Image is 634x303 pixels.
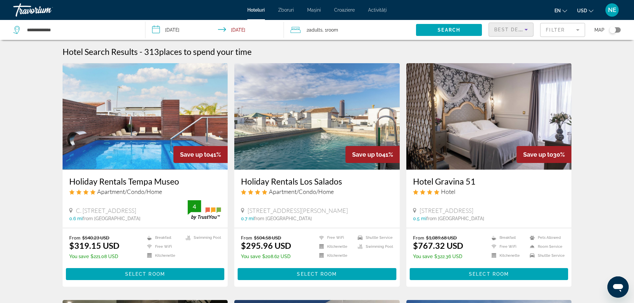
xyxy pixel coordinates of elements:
[577,8,587,13] font: USD
[441,188,455,195] span: Hotel
[125,271,165,277] span: Select Room
[241,254,291,259] p: $208.62 USD
[410,270,568,277] a: Select Room
[238,268,396,280] button: Select Room
[413,254,463,259] p: $322.36 USD
[413,216,426,221] span: 0.5 mi
[66,268,225,280] button: Select Room
[352,151,382,158] span: Save up to
[139,47,142,57] span: -
[97,188,162,195] span: Apartment/Condo/Home
[182,235,221,240] li: Swimming Pool
[69,254,89,259] span: You save
[248,207,348,214] span: [STREET_ADDRESS][PERSON_NAME]
[316,244,354,249] li: Kitchenette
[488,253,527,258] li: Kitchenette
[144,235,182,240] li: Breakfast
[76,207,136,214] span: C. [STREET_ADDRESS]
[144,253,182,258] li: Kitchenette
[517,146,571,163] div: 30%
[327,27,338,33] span: Room
[523,151,553,158] span: Save up to
[413,254,433,259] span: You save
[284,20,416,40] button: Travelers: 2 adults, 0 children
[278,7,294,13] a: Zboruri
[345,146,400,163] div: 41%
[354,244,393,249] li: Swimming Pool
[297,271,337,277] span: Select Room
[234,63,400,170] img: Hotel image
[607,276,629,298] iframe: Buton lansare fereastră mesagerie
[554,6,567,15] button: Schimbați limba
[144,47,252,57] h2: 313
[420,207,473,214] span: [STREET_ADDRESS]
[241,176,393,186] a: Holiday Rentals Los Salados
[469,271,509,277] span: Select Room
[316,235,354,240] li: Free WiFi
[416,24,482,36] button: Search
[82,235,109,240] del: $540.23 USD
[426,235,457,240] del: $1,089.68 USD
[180,151,210,158] span: Save up to
[577,6,593,15] button: Schimbați moneda
[238,270,396,277] a: Select Room
[413,240,463,250] ins: $767.32 USD
[69,216,83,221] span: 0.6 mi
[368,7,387,13] font: Activități
[322,25,338,35] span: , 1
[144,244,182,249] li: Free WiFi
[316,253,354,258] li: Kitchenette
[494,27,529,32] span: Best Deals
[254,235,281,240] del: $504.58 USD
[69,254,119,259] p: $221.08 USD
[604,27,621,33] button: Toggle map
[63,63,228,170] a: Hotel image
[241,235,252,240] span: From
[488,244,527,249] li: Free WiFi
[354,235,393,240] li: Shuttle Service
[254,216,312,221] span: from [GEOGRAPHIC_DATA]
[307,7,321,13] a: Mașini
[241,216,254,221] span: 0.7 mi
[69,188,221,195] div: 4 star Apartment
[527,235,565,240] li: Pets Allowed
[63,47,138,57] h1: Hotel Search Results
[488,235,527,240] li: Breakfast
[13,1,80,19] a: Travorium
[269,188,334,195] span: Apartment/Condo/Home
[83,216,140,221] span: from [GEOGRAPHIC_DATA]
[413,235,424,240] span: From
[309,27,322,33] span: Adults
[554,8,561,13] font: en
[494,26,528,34] mat-select: Sort by
[608,6,616,13] font: NE
[188,200,221,220] img: trustyou-badge.svg
[66,270,225,277] a: Select Room
[540,23,585,37] button: Filter
[426,216,484,221] span: from [GEOGRAPHIC_DATA]
[69,176,221,186] a: Holiday Rentals Tempa Museo
[527,244,565,249] li: Room Service
[307,25,322,35] span: 2
[413,188,565,195] div: 4 star Hotel
[241,254,261,259] span: You save
[438,27,460,33] span: Search
[413,176,565,186] a: Hotel Gravina 51
[69,235,81,240] span: From
[527,253,565,258] li: Shuttle Service
[334,7,355,13] a: Croaziere
[406,63,572,170] img: Hotel image
[69,240,119,250] ins: $319.15 USD
[410,268,568,280] button: Select Room
[247,7,265,13] a: Hoteluri
[594,25,604,35] span: Map
[159,47,252,57] span: places to spend your time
